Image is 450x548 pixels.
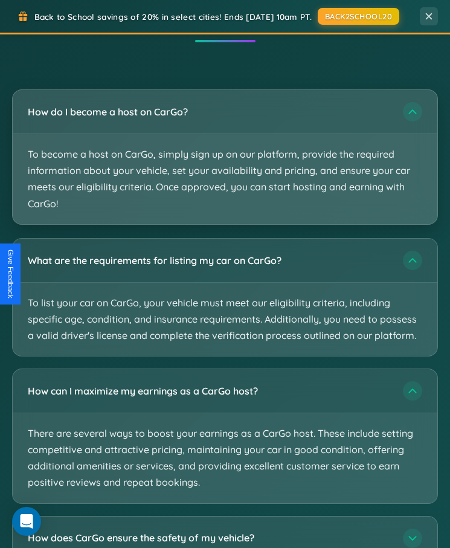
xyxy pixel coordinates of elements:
[13,283,437,356] p: To list your car on CarGo, your vehicle must meet our eligibility criteria, including specific ag...
[28,254,391,267] h3: What are the requirements for listing my car on CarGo?
[34,11,312,22] span: Back to School savings of 20% in select cities! Ends [DATE] 10am PT.
[13,134,437,224] p: To become a host on CarGo, simply sign up on our platform, provide the required information about...
[28,532,391,545] h3: How does CarGo ensure the safety of my vehicle?
[12,507,41,536] div: Open Intercom Messenger
[28,384,391,398] h3: How can I maximize my earnings as a CarGo host?
[6,250,14,298] div: Give Feedback
[318,8,400,25] button: BACK2SCHOOL20
[28,105,391,118] h3: How do I become a host on CarGo?
[13,413,437,503] p: There are several ways to boost your earnings as a CarGo host. These include setting competitive ...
